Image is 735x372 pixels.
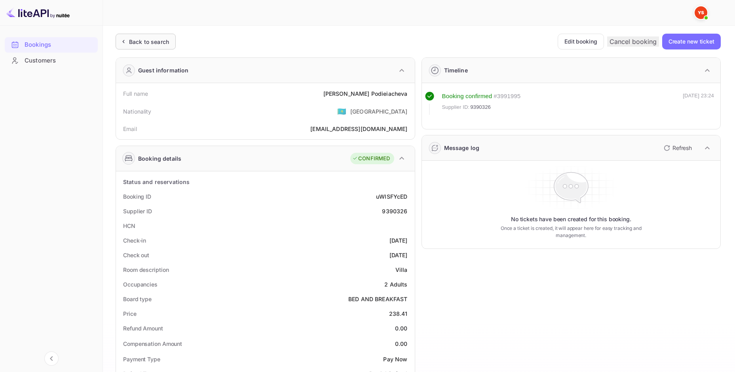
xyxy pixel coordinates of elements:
[138,154,181,163] div: Booking details
[672,144,692,152] p: Refresh
[695,6,707,19] img: Yandex Support
[5,37,98,53] div: Bookings
[123,178,190,186] div: Status and reservations
[123,251,149,259] div: Check out
[348,295,408,303] div: BED AND BREAKFAST
[389,309,408,318] div: 238.41
[25,56,94,65] div: Customers
[395,266,408,274] div: Villa
[44,351,59,366] button: Collapse navigation
[123,207,152,215] div: Supplier ID
[683,92,714,115] div: [DATE] 23:24
[138,66,189,74] div: Guest information
[395,324,408,332] div: 0.00
[389,236,408,245] div: [DATE]
[123,295,152,303] div: Board type
[352,155,390,163] div: CONFIRMED
[123,125,137,133] div: Email
[123,107,152,116] div: Nationality
[383,355,407,363] div: Pay Now
[659,142,695,154] button: Refresh
[123,222,135,230] div: HCN
[323,89,408,98] div: [PERSON_NAME] Podieiacheva
[470,103,491,111] span: 9390326
[123,340,182,348] div: Compensation Amount
[558,34,604,49] button: Edit booking
[6,6,70,19] img: LiteAPI logo
[123,309,137,318] div: Price
[129,38,169,46] div: Back to search
[395,340,408,348] div: 0.00
[382,207,407,215] div: 9390326
[494,92,520,101] div: # 3991995
[123,236,146,245] div: Check-in
[384,280,407,288] div: 2 Adults
[310,125,407,133] div: [EMAIL_ADDRESS][DOMAIN_NAME]
[442,103,470,111] span: Supplier ID:
[5,53,98,68] a: Customers
[444,144,480,152] div: Message log
[662,34,721,49] button: Create new ticket
[389,251,408,259] div: [DATE]
[511,215,631,223] p: No tickets have been created for this booking.
[350,107,408,116] div: [GEOGRAPHIC_DATA]
[123,355,160,363] div: Payment Type
[491,225,651,239] p: Once a ticket is created, it will appear here for easy tracking and management.
[123,266,169,274] div: Room description
[123,280,158,288] div: Occupancies
[123,324,163,332] div: Refund Amount
[123,89,148,98] div: Full name
[607,36,659,47] button: Cancel booking
[123,192,151,201] div: Booking ID
[376,192,407,201] div: uWlSFYcED
[25,40,94,49] div: Bookings
[444,66,468,74] div: Timeline
[5,37,98,52] a: Bookings
[337,104,346,118] span: United States
[442,92,492,101] div: Booking confirmed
